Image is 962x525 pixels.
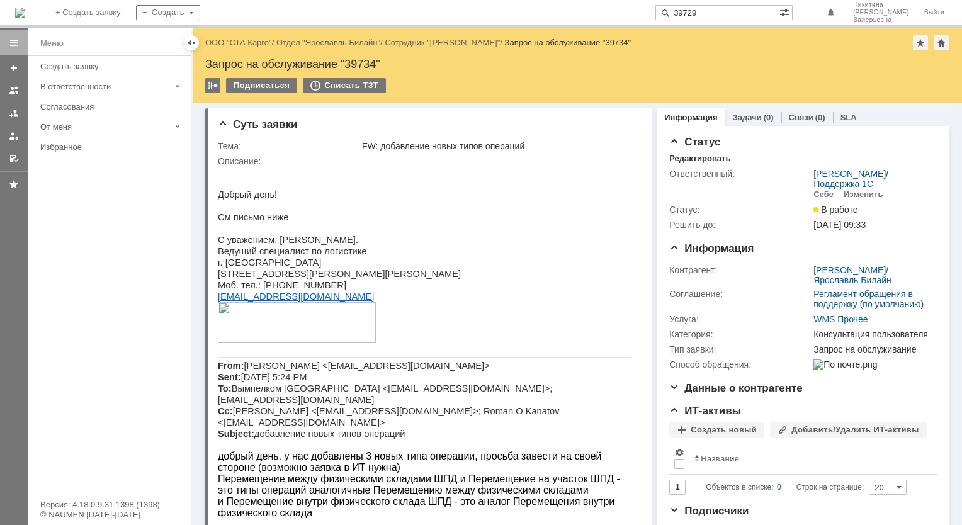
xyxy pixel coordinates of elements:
[813,289,924,309] a: Регламент обращения в поддержку (по умолчанию)
[669,405,741,417] span: ИТ-активы
[764,113,774,122] div: (0)
[505,38,631,47] div: Запрос на обслуживание "39734"
[40,36,64,51] div: Меню
[40,511,179,519] div: © NAUMEN [DATE]-[DATE]
[840,113,857,122] a: SLA
[4,149,24,169] a: Мои согласования
[669,505,749,517] span: Подписчики
[706,480,864,495] i: Строк на странице:
[664,113,717,122] a: Информация
[15,8,25,18] img: logo
[674,448,684,458] span: Настройки
[706,483,773,492] span: Объектов в списке:
[669,205,811,215] div: Статус:
[669,329,811,339] div: Категория:
[934,35,949,50] div: Сделать домашней страницей
[853,9,909,16] span: [PERSON_NAME]
[35,57,189,76] a: Создать заявку
[362,141,635,151] div: FW: добавление новых типов операций
[813,169,932,189] div: /
[205,38,272,47] a: ООО "СТА Карго"
[813,359,877,370] img: По почте.png
[4,81,24,101] a: Заявки на командах
[853,1,909,9] span: Никитина
[40,122,170,132] div: От меня
[276,38,385,47] div: /
[4,103,24,123] a: Заявки в моей ответственности
[689,443,927,475] th: Название
[669,289,811,299] div: Соглашение:
[669,242,754,254] span: Информация
[913,35,928,50] div: Добавить в избранное
[205,38,276,47] div: /
[813,205,857,215] span: В работе
[40,500,179,509] div: Версия: 4.18.0.9.31.1398 (1398)
[669,314,811,324] div: Услуга:
[218,156,637,166] div: Описание:
[701,454,739,463] div: Название
[669,265,811,275] div: Контрагент:
[40,82,170,91] div: В ответственности
[40,62,184,71] div: Создать заявку
[844,189,883,200] div: Изменить
[218,118,297,130] span: Суть заявки
[669,136,720,148] span: Статус
[815,113,825,122] div: (0)
[669,169,811,179] div: Ответственный:
[136,5,200,20] div: Создать
[15,8,25,18] a: Перейти на домашнюю страницу
[40,102,184,111] div: Согласования
[733,113,762,122] a: Задачи
[777,480,781,495] div: 0
[385,38,500,47] a: Сотрудник "[PERSON_NAME]"
[813,314,868,324] a: WMS Прочее
[40,142,170,152] div: Избранное
[813,275,891,285] a: Ярославль Билайн
[385,38,504,47] div: /
[205,58,949,71] div: Запрос на обслуживание "39734"
[669,359,811,370] div: Способ обращения:
[813,179,873,189] a: Поддержка 1С
[669,154,730,164] div: Редактировать
[813,329,932,339] div: Консультация пользователя
[813,265,886,275] a: [PERSON_NAME]
[4,58,24,78] a: Создать заявку
[813,169,886,179] a: [PERSON_NAME]
[218,141,359,151] div: Тема:
[4,126,24,146] a: Мои заявки
[853,16,909,24] span: Валерьевна
[813,220,866,230] span: [DATE] 09:33
[813,344,932,354] div: Запрос на обслуживание
[789,113,813,122] a: Связи
[184,35,199,50] div: Скрыть меню
[813,265,932,285] div: /
[205,78,220,93] div: Работа с массовостью
[669,382,803,394] span: Данные о контрагенте
[669,220,811,230] div: Решить до:
[813,189,834,200] div: Себе
[779,6,792,18] span: Расширенный поиск
[35,97,189,116] a: Согласования
[669,344,811,354] div: Тип заявки:
[276,38,380,47] a: Отдел "Ярославль Билайн"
